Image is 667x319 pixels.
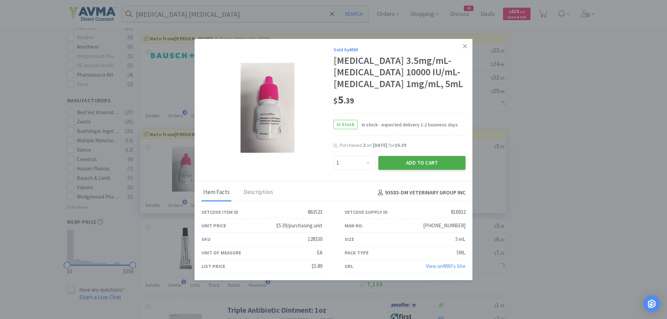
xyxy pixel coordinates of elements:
div: Unit Price [201,222,226,229]
div: 128330 [308,235,322,243]
div: $5.89 [312,262,322,270]
div: 863523 [308,208,322,216]
button: Add to Cart [378,156,466,170]
span: $5.39 [395,142,406,148]
span: $ [333,96,338,106]
div: List Price [201,262,225,270]
div: 5 mL [455,235,466,243]
img: 99589f326586434ca9d8e19cf829dbb4_816932.png [240,62,295,153]
div: Vetcove Supply ID [345,208,388,216]
div: Purchased on for [340,142,466,149]
div: Open Intercom Messenger [643,295,660,312]
div: Man No. [345,222,363,229]
div: Description [242,184,274,201]
div: [MEDICAL_DATA] 3.5mg/mL-[MEDICAL_DATA] 10000 IU/mL-[MEDICAL_DATA] 1mg/mL, 5mL [333,55,466,90]
span: [DATE] [373,142,387,148]
div: Item Facts [201,184,231,201]
h4: 93583 - DM VETERINARY GROUP INC [375,188,466,197]
div: SKU [201,235,211,243]
span: In Stock [334,120,357,129]
div: [PHONE_NUMBER] [423,221,466,230]
div: EA [317,249,322,257]
span: 5 [333,93,354,107]
span: In stock - expected delivery 1-2 business days [357,121,458,128]
div: Unit of Measure [201,249,241,257]
span: . 39 [344,96,354,106]
span: 2 [363,142,365,148]
div: Sold by MWI [333,46,466,53]
div: Vetcove Item ID [201,208,238,216]
div: Size [345,235,354,243]
div: URL [345,262,353,270]
div: 816932 [451,208,466,216]
div: 5ML [456,249,466,257]
a: View onMWI's Site [426,263,466,269]
div: Pack Type [345,249,369,257]
div: $5.39/purchasing unit [276,221,322,230]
